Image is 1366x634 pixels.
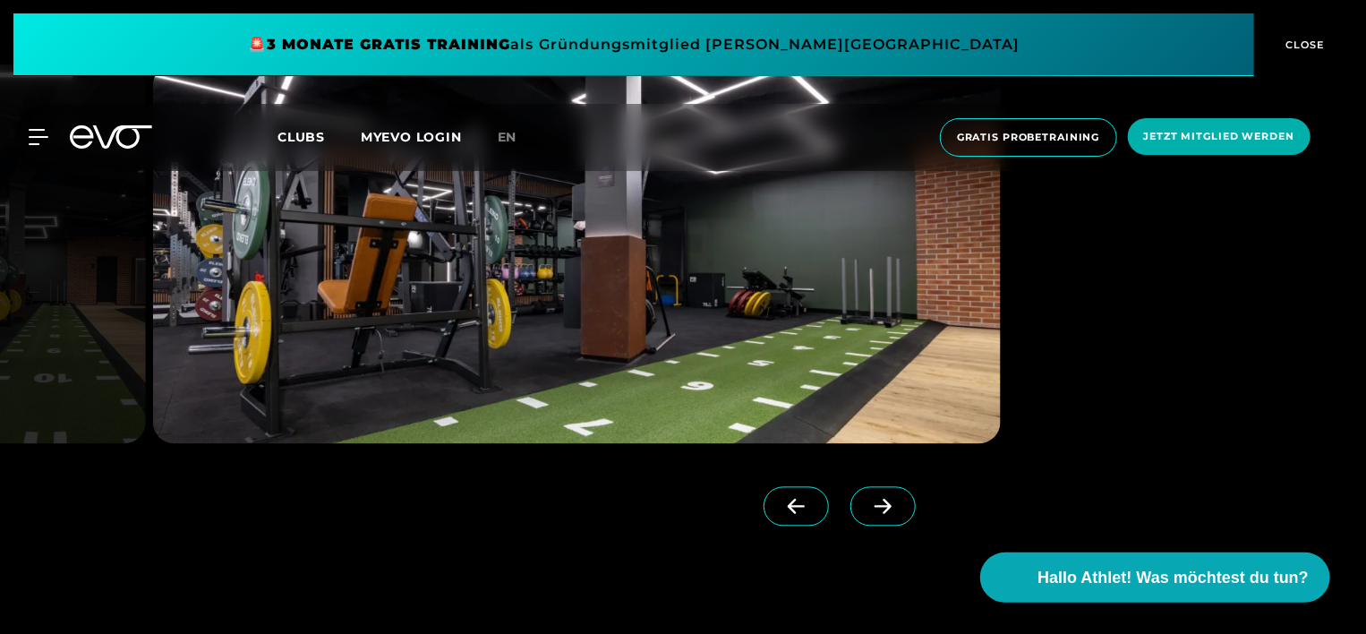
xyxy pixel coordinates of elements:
span: Gratis Probetraining [957,130,1100,145]
a: Clubs [277,128,361,145]
span: Hallo Athlet! Was möchtest du tun? [1037,566,1309,590]
a: Jetzt Mitglied werden [1123,118,1316,157]
img: evofitness [153,64,1001,444]
button: CLOSE [1254,13,1353,76]
span: en [498,129,517,145]
a: en [498,127,539,148]
span: Clubs [277,129,325,145]
button: Hallo Athlet! Was möchtest du tun? [980,553,1330,603]
span: CLOSE [1282,37,1326,53]
span: Jetzt Mitglied werden [1144,129,1294,144]
a: MYEVO LOGIN [361,129,462,145]
a: Gratis Probetraining [935,118,1123,157]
